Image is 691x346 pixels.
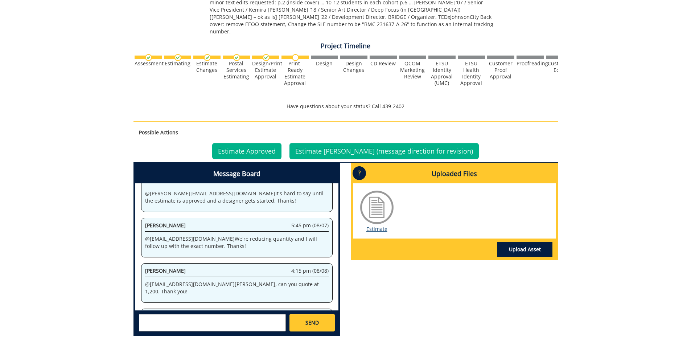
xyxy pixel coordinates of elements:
span: [PERSON_NAME] [145,222,186,229]
div: Customer Edits [546,60,573,73]
div: ETSU Identity Approval (UMC) [428,60,456,86]
span: 4:15 pm (08/08) [291,267,329,274]
a: Estimate [366,225,387,232]
p: @ [EMAIL_ADDRESS][DOMAIN_NAME] We're reducing quantity and I will follow up with the exact number... [145,235,329,250]
div: Assessment [135,60,162,67]
div: ETSU Health Identity Approval [458,60,485,86]
div: CD Review [370,60,397,67]
strong: Possible Actions [139,129,178,136]
img: checkmark [145,54,152,61]
span: SEND [305,319,319,326]
div: Estimating [164,60,191,67]
div: QCOM Marketing Review [399,60,426,80]
p: Have questions about your status? Call 439-2402 [133,103,558,110]
div: Customer Proof Approval [487,60,514,80]
p: ? [353,166,366,180]
p: @ [EMAIL_ADDRESS][DOMAIN_NAME] [PERSON_NAME], can you quote at 1,200. Thank you! [145,281,329,295]
div: Design [311,60,338,67]
h4: Uploaded Files [353,164,556,183]
img: no [292,54,299,61]
img: checkmark [204,54,211,61]
img: checkmark [263,54,270,61]
div: Postal Services Estimating [223,60,250,80]
img: checkmark [233,54,240,61]
a: Upload Asset [497,242,552,257]
h4: Message Board [135,164,338,183]
div: Print-Ready Estimate Approval [281,60,309,86]
a: SEND [289,314,334,331]
a: Estimate [PERSON_NAME] (message direction for revision) [289,143,479,159]
div: Design/Print Estimate Approval [252,60,279,80]
img: checkmark [174,54,181,61]
h4: Project Timeline [133,42,558,50]
span: [PERSON_NAME] [145,267,186,274]
div: Design Changes [340,60,367,73]
a: Estimate Approved [212,143,281,159]
span: 5:45 pm (08/07) [291,222,329,229]
textarea: messageToSend [139,314,286,331]
div: Proofreading [517,60,544,67]
p: @ [PERSON_NAME][EMAIL_ADDRESS][DOMAIN_NAME] It's hard to say until the estimate is approved and a... [145,190,329,204]
div: Estimate Changes [193,60,221,73]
